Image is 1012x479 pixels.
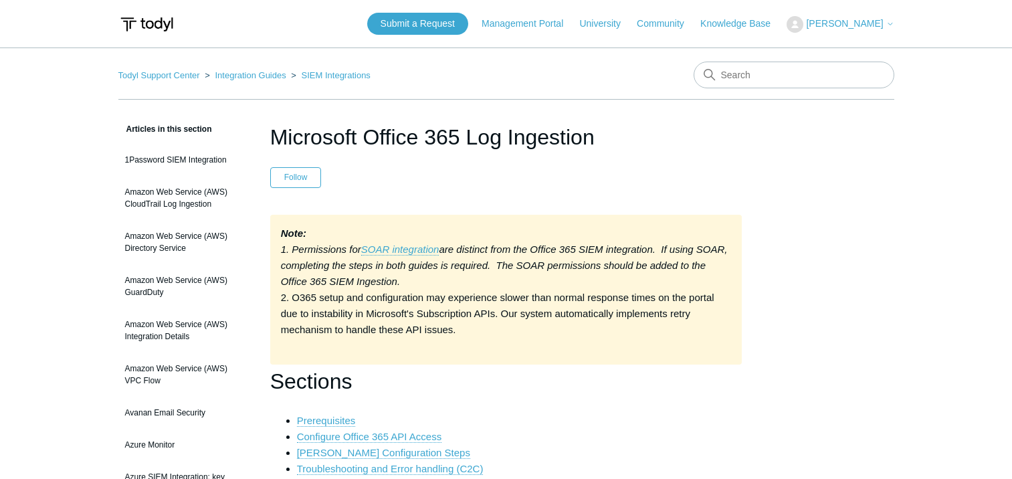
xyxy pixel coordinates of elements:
[361,244,439,256] a: SOAR integration
[118,70,200,80] a: Todyl Support Center
[281,227,306,239] strong: Note:
[118,147,250,173] a: 1Password SIEM Integration
[694,62,894,88] input: Search
[270,365,742,399] h1: Sections
[215,70,286,80] a: Integration Guides
[579,17,633,31] a: University
[787,16,894,33] button: [PERSON_NAME]
[297,431,442,443] a: Configure Office 365 API Access
[118,268,250,305] a: Amazon Web Service (AWS) GuardDuty
[700,17,784,31] a: Knowledge Base
[118,356,250,393] a: Amazon Web Service (AWS) VPC Flow
[297,415,356,427] a: Prerequisites
[302,70,371,80] a: SIEM Integrations
[297,447,470,459] a: [PERSON_NAME] Configuration Steps
[270,215,742,365] div: 2. O365 setup and configuration may experience slower than normal response times on the portal du...
[281,244,728,287] em: are distinct from the Office 365 SIEM integration. If using SOAR, completing the steps in both gu...
[118,179,250,217] a: Amazon Web Service (AWS) CloudTrail Log Ingestion
[118,432,250,458] a: Azure Monitor
[118,400,250,425] a: Avanan Email Security
[806,18,883,29] span: [PERSON_NAME]
[118,223,250,261] a: Amazon Web Service (AWS) Directory Service
[118,12,175,37] img: Todyl Support Center Help Center home page
[288,70,371,80] li: SIEM Integrations
[202,70,288,80] li: Integration Guides
[270,121,742,153] h1: Microsoft Office 365 Log Ingestion
[270,167,322,187] button: Follow Article
[367,13,468,35] a: Submit a Request
[118,70,203,80] li: Todyl Support Center
[297,463,484,475] a: Troubleshooting and Error handling (C2C)
[281,244,361,255] em: 1. Permissions for
[118,124,212,134] span: Articles in this section
[482,17,577,31] a: Management Portal
[637,17,698,31] a: Community
[118,312,250,349] a: Amazon Web Service (AWS) Integration Details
